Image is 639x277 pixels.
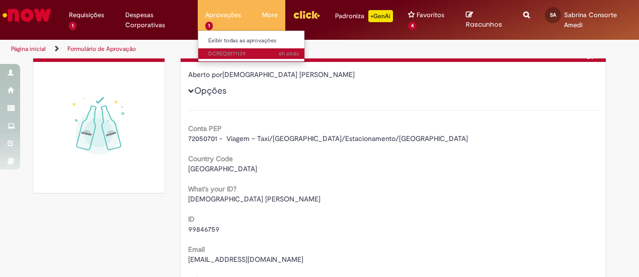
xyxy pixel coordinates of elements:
b: Email [188,245,205,254]
a: Rascunhos [466,11,508,29]
span: [DEMOGRAPHIC_DATA] [PERSON_NAME] [188,194,321,203]
b: ID [188,215,195,224]
span: Favoritos [417,10,444,20]
span: SA [550,12,556,18]
span: Despesas Corporativas [125,10,190,30]
p: +GenAi [368,10,393,22]
div: Padroniza [335,10,393,22]
span: 4 [408,22,417,30]
span: Aprovações [205,10,241,20]
span: 6h atrás [279,50,299,57]
label: Aberto por [188,70,222,80]
span: [GEOGRAPHIC_DATA] [188,164,257,173]
a: Formulário de Aprovação [67,45,136,53]
b: Country Code [188,154,233,163]
a: Exibir todas as aprovações [198,35,309,46]
span: Sabrina Consorte Amedi [564,11,617,29]
span: Requisições [69,10,104,20]
ul: Aprovações [198,30,305,62]
time: 01/10/2025 03:55:06 [279,50,299,57]
ul: Trilhas de página [8,40,419,58]
img: click_logo_yellow_360x200.png [293,7,320,22]
span: 99846759 [188,225,219,234]
img: ServiceNow [1,5,53,25]
span: More [262,10,278,20]
span: Rascunhos [466,20,502,29]
span: 1 [69,22,76,30]
a: Página inicial [11,45,46,53]
span: [EMAIL_ADDRESS][DOMAIN_NAME] [188,255,303,264]
span: DCREQ0171139 [208,50,299,58]
a: Aberto DCREQ0171139 : [198,48,309,59]
b: What's your ID? [188,184,236,193]
img: sucesso_1.gif [41,70,157,186]
div: [DEMOGRAPHIC_DATA] [PERSON_NAME] [188,70,599,82]
span: 1 [205,22,213,30]
b: Conta PEP [188,124,222,133]
span: 72050701 - Viagem – Taxi/[GEOGRAPHIC_DATA]/Estacionamento/[GEOGRAPHIC_DATA] [188,134,468,143]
